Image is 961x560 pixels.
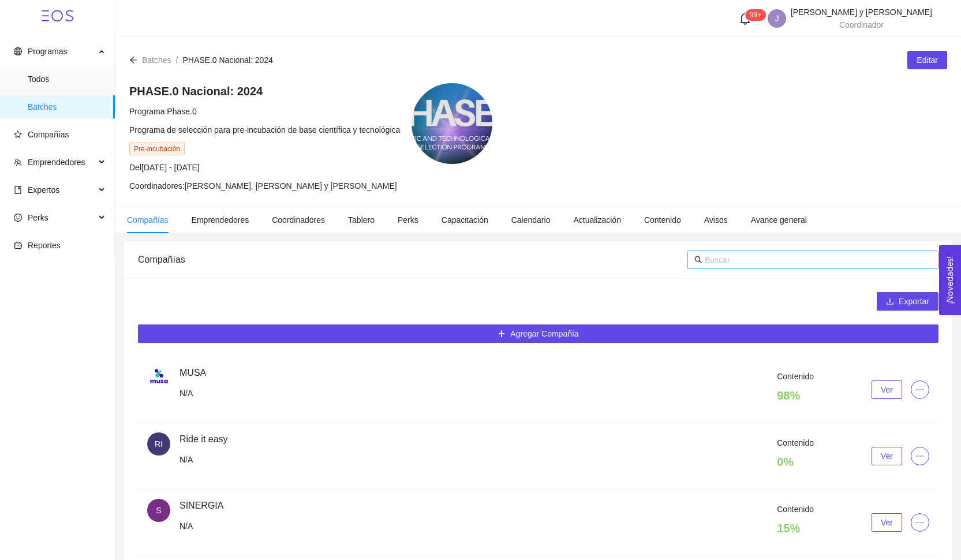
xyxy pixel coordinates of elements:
span: smile [14,214,22,222]
span: star [14,130,22,139]
span: Contenido [777,505,814,514]
sup: 126 [745,9,766,21]
span: [PERSON_NAME] y [PERSON_NAME] [791,8,932,17]
button: ellipsis [911,380,929,399]
span: bell [739,12,751,25]
span: dashboard [14,241,22,249]
button: plusAgregar Compañía [138,324,938,343]
div: Compañías [138,243,687,276]
span: team [14,158,22,166]
span: RI [155,432,163,456]
span: Perks [398,215,418,225]
span: ellipsis [911,385,929,394]
span: search [694,256,702,264]
img: 1666300425363-Logo%201.png [147,366,170,389]
h4: 98 % [777,387,814,404]
input: Buscar [705,253,932,266]
span: Capacitación [442,215,488,225]
span: Programa: Phase.0 [129,107,197,116]
span: Ver [881,383,893,396]
span: J [775,9,779,28]
span: Del [DATE] - [DATE] [129,163,200,172]
span: Todos [28,68,106,91]
span: Reportes [28,241,61,250]
button: Editar [907,51,947,69]
span: Exportar [899,295,929,308]
button: ellipsis [911,447,929,465]
span: Ride it easy [180,434,228,444]
button: Open Feedback Widget [939,245,961,315]
span: Pre-incubación [129,143,185,155]
span: ellipsis [911,518,929,527]
span: Editar [917,54,938,66]
span: plus [498,330,506,339]
span: download [886,297,894,307]
span: arrow-left [129,56,137,64]
span: / [176,55,178,65]
span: ellipsis [911,451,929,461]
span: PHASE.0 Nacional: 2024 [182,55,272,65]
span: Calendario [511,215,551,225]
button: downloadExportar [877,292,938,311]
span: Compañías [28,130,69,139]
span: S [156,499,161,522]
h4: PHASE.0 Nacional: 2024 [129,83,400,99]
span: Contenido [644,215,681,225]
span: Contenido [777,438,814,447]
span: Avance general [751,215,807,225]
button: Ver [872,380,902,399]
span: MUSA [180,368,206,378]
span: Contenido [777,372,814,381]
span: Emprendedores [28,158,85,167]
span: Ver [881,450,893,462]
span: Ver [881,516,893,529]
span: Emprendedores [192,215,249,225]
span: SINERGIA [180,501,223,510]
span: Batches [142,55,171,65]
span: Coordinadores: [PERSON_NAME], [PERSON_NAME] y [PERSON_NAME] [129,181,397,191]
span: global [14,47,22,55]
button: ellipsis [911,513,929,532]
span: Agregar Compañía [510,327,578,340]
h4: 0 % [777,454,814,470]
span: Perks [28,213,48,222]
span: Compañías [127,215,169,225]
span: Coordinador [839,20,884,29]
span: Avisos [704,215,728,225]
span: Coordinadores [272,215,325,225]
span: Batches [28,95,106,118]
button: Ver [872,447,902,465]
span: Programa de selección para pre-incubación de base científica y tecnológica [129,125,400,135]
span: Tablero [348,215,375,225]
h4: 15 % [777,520,814,536]
span: Expertos [28,185,59,195]
span: Programas [28,47,67,56]
span: book [14,186,22,194]
button: Ver [872,513,902,532]
span: Actualización [573,215,621,225]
